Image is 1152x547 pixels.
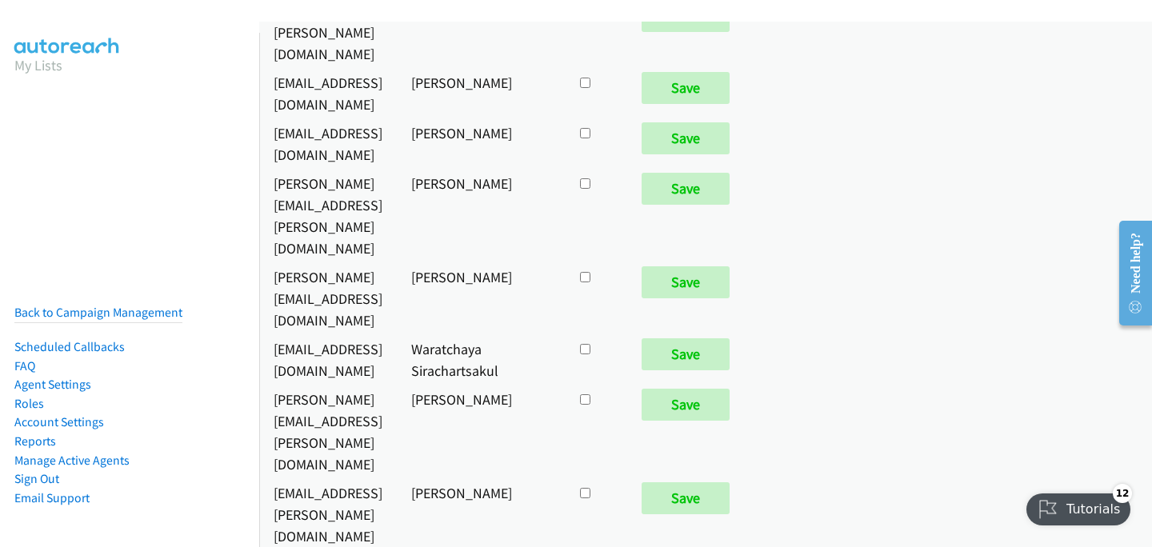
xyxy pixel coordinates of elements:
[14,339,125,354] a: Scheduled Callbacks
[14,377,91,392] a: Agent Settings
[1106,210,1152,337] iframe: Resource Center
[397,169,562,262] td: [PERSON_NAME]
[259,385,397,478] td: [PERSON_NAME][EMAIL_ADDRESS][PERSON_NAME][DOMAIN_NAME]
[642,338,730,370] input: Save
[259,262,397,334] td: [PERSON_NAME][EMAIL_ADDRESS][DOMAIN_NAME]
[14,453,130,468] a: Manage Active Agents
[14,414,104,429] a: Account Settings
[397,334,562,385] td: Waratchaya Sirachartsakul
[397,262,562,334] td: [PERSON_NAME]
[642,72,730,104] input: Save
[642,266,730,298] input: Save
[259,118,397,169] td: [EMAIL_ADDRESS][DOMAIN_NAME]
[1017,477,1140,535] iframe: Checklist
[14,396,44,411] a: Roles
[14,471,59,486] a: Sign Out
[259,68,397,118] td: [EMAIL_ADDRESS][DOMAIN_NAME]
[14,433,56,449] a: Reports
[642,122,730,154] input: Save
[259,169,397,262] td: [PERSON_NAME][EMAIL_ADDRESS][PERSON_NAME][DOMAIN_NAME]
[642,173,730,205] input: Save
[14,358,35,373] a: FAQ
[14,305,182,320] a: Back to Campaign Management
[14,490,90,505] a: Email Support
[14,56,62,74] a: My Lists
[642,482,730,514] input: Save
[397,118,562,169] td: [PERSON_NAME]
[397,385,562,478] td: [PERSON_NAME]
[642,389,730,421] input: Save
[397,68,562,118] td: [PERSON_NAME]
[259,334,397,385] td: [EMAIL_ADDRESS][DOMAIN_NAME]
